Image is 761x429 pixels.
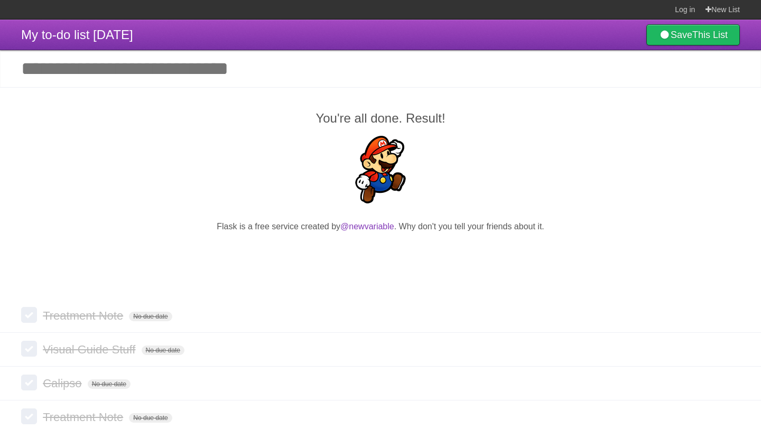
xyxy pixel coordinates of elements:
[340,222,394,231] a: @newvariable
[21,220,740,233] p: Flask is a free service created by . Why don't you tell your friends about it.
[88,379,131,389] span: No due date
[361,246,400,261] iframe: X Post Button
[21,408,37,424] label: Done
[347,136,414,203] img: Super Mario
[21,341,37,357] label: Done
[43,377,84,390] span: Calipso
[21,307,37,323] label: Done
[43,309,126,322] span: Treatment Note
[142,346,184,355] span: No due date
[43,411,126,424] span: Treatment Note
[21,375,37,390] label: Done
[129,312,172,321] span: No due date
[21,109,740,128] h2: You're all done. Result!
[692,30,728,40] b: This List
[43,343,138,356] span: Visual Guide Stuff
[646,24,740,45] a: SaveThis List
[129,413,172,423] span: No due date
[21,27,133,42] span: My to-do list [DATE]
